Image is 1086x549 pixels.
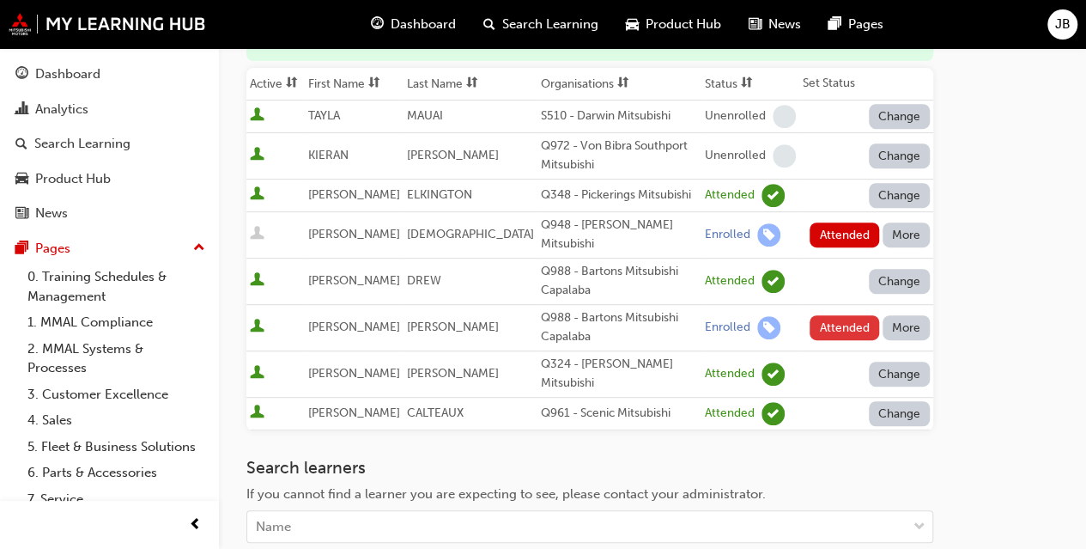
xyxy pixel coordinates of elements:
[883,223,931,247] button: More
[407,366,499,381] span: [PERSON_NAME]
[7,233,212,265] button: Pages
[761,363,785,386] span: learningRecordVerb_ATTEND-icon
[810,315,879,340] button: Attended
[256,517,291,537] div: Name
[735,7,815,42] a: news-iconNews
[34,134,130,154] div: Search Learning
[541,404,698,424] div: Q961 - Scenic Mitsubishi
[407,406,464,420] span: CALTEAUX
[35,204,68,223] div: News
[246,486,766,502] span: If you cannot find a learner you are expecting to see, please contact your administrator.
[466,76,478,91] span: sorting-icon
[21,460,212,486] a: 6. Parts & Accessories
[371,14,384,35] span: guage-icon
[869,401,931,426] button: Change
[617,76,629,91] span: sorting-icon
[761,402,785,425] span: learningRecordVerb_ATTEND-icon
[705,320,750,336] div: Enrolled
[407,227,534,241] span: [DEMOGRAPHIC_DATA]
[502,15,598,34] span: Search Learning
[35,64,100,84] div: Dashboard
[308,406,400,420] span: [PERSON_NAME]
[626,14,639,35] span: car-icon
[869,104,931,129] button: Change
[869,269,931,294] button: Change
[705,273,755,290] div: Attended
[768,15,801,34] span: News
[7,55,212,233] button: DashboardAnalyticsSearch LearningProduct HubNews
[15,67,28,82] span: guage-icon
[15,206,28,222] span: news-icon
[541,262,698,301] div: Q988 - Bartons Mitsubishi Capalaba
[757,316,780,339] span: learningRecordVerb_ENROLL-icon
[15,137,27,152] span: search-icon
[869,362,931,387] button: Change
[357,7,470,42] a: guage-iconDashboard
[250,107,264,125] span: User is active
[701,68,799,101] th: Toggle SortBy
[21,264,212,309] a: 0. Training Schedules & Management
[761,184,785,207] span: learningRecordVerb_ATTEND-icon
[7,163,212,195] a: Product Hub
[848,15,883,34] span: Pages
[1055,15,1071,34] span: JB
[646,15,721,34] span: Product Hub
[869,183,931,208] button: Change
[15,172,28,187] span: car-icon
[21,407,212,434] a: 4. Sales
[246,458,933,478] h3: Search learners
[35,169,111,189] div: Product Hub
[483,14,495,35] span: search-icon
[761,270,785,293] span: learningRecordVerb_ATTEND-icon
[757,223,780,247] span: learningRecordVerb_ENROLL-icon
[250,319,264,336] span: User is active
[541,355,698,393] div: Q324 - [PERSON_NAME] Mitsubishi
[7,128,212,160] a: Search Learning
[541,186,698,205] div: Q348 - Pickerings Mitsubishi
[7,94,212,125] a: Analytics
[246,68,305,101] th: Toggle SortBy
[308,148,349,162] span: KIERAN
[403,68,537,101] th: Toggle SortBy
[407,273,441,288] span: DREW
[35,239,70,259] div: Pages
[407,148,499,162] span: [PERSON_NAME]
[541,107,698,126] div: S510 - Darwin Mitsubishi
[913,516,925,539] span: down-icon
[250,226,264,243] span: User is inactive
[773,105,796,128] span: learningRecordVerb_NONE-icon
[250,147,264,164] span: User is active
[407,320,499,334] span: [PERSON_NAME]
[308,273,400,288] span: [PERSON_NAME]
[21,336,212,381] a: 2. MMAL Systems & Processes
[308,227,400,241] span: [PERSON_NAME]
[21,434,212,461] a: 5. Fleet & Business Solutions
[749,14,761,35] span: news-icon
[286,76,298,91] span: sorting-icon
[189,515,202,536] span: prev-icon
[883,315,931,340] button: More
[308,108,340,123] span: TAYLA
[741,76,753,91] span: sorting-icon
[21,309,212,336] a: 1. MMAL Compliance
[368,76,380,91] span: sorting-icon
[828,14,841,35] span: pages-icon
[7,58,212,90] a: Dashboard
[815,7,897,42] a: pages-iconPages
[541,137,698,175] div: Q972 - Von Bibra Southport Mitsubishi
[541,216,698,254] div: Q948 - [PERSON_NAME] Mitsubishi
[305,68,403,101] th: Toggle SortBy
[705,108,766,125] div: Unenrolled
[250,272,264,290] span: User is active
[705,187,755,204] div: Attended
[869,143,931,168] button: Change
[705,406,755,422] div: Attended
[537,68,701,101] th: Toggle SortBy
[407,108,443,123] span: MAUAI
[35,100,88,119] div: Analytics
[308,187,400,202] span: [PERSON_NAME]
[391,15,456,34] span: Dashboard
[15,102,28,118] span: chart-icon
[7,198,212,229] a: News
